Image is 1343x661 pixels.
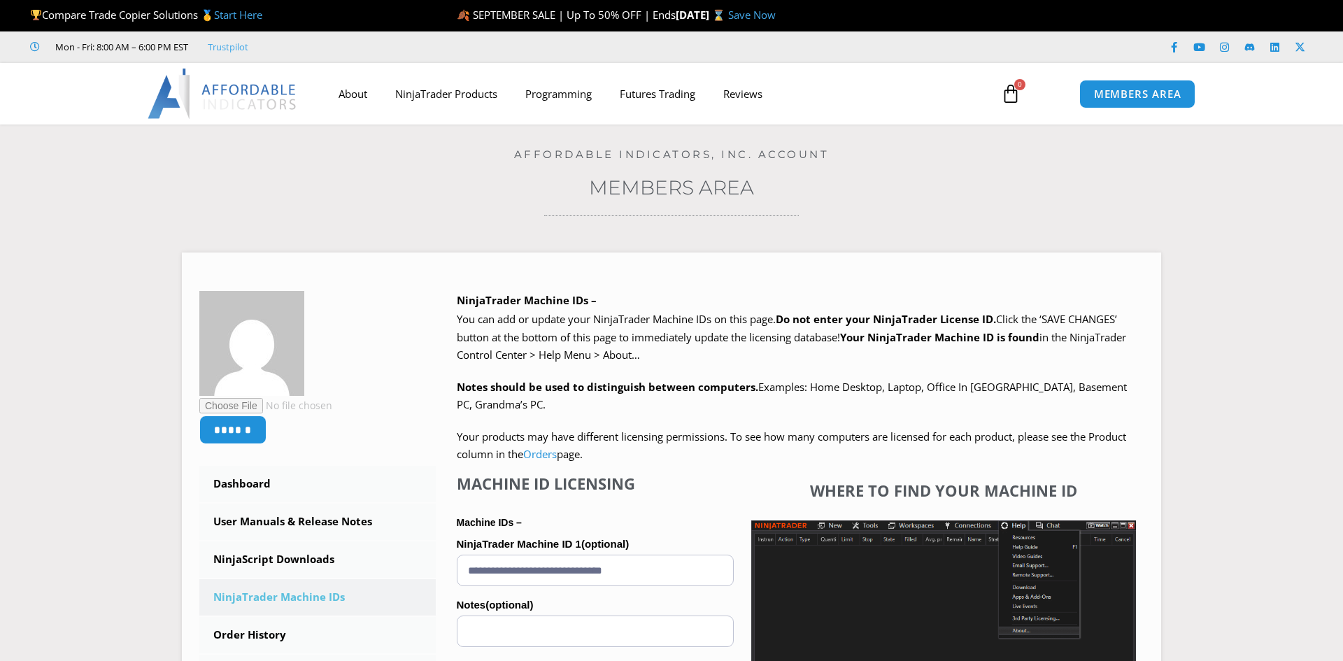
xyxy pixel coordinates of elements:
span: Compare Trade Copier Solutions 🥇 [30,8,262,22]
img: LogoAI | Affordable Indicators – NinjaTrader [148,69,298,119]
a: MEMBERS AREA [1079,80,1196,108]
a: Save Now [728,8,776,22]
span: (optional) [485,599,533,611]
a: Members Area [589,176,754,199]
h4: Where to find your Machine ID [751,481,1136,499]
span: Your products may have different licensing permissions. To see how many computers are licensed fo... [457,429,1126,462]
a: 0 [980,73,1042,114]
label: Notes [457,595,734,616]
img: 🏆 [31,10,41,20]
span: Mon - Fri: 8:00 AM – 6:00 PM EST [52,38,188,55]
a: Reviews [709,78,776,110]
a: NinjaTrader Machine IDs [199,579,436,616]
span: 🍂 SEPTEMBER SALE | Up To 50% OFF | Ends [457,8,676,22]
strong: [DATE] ⌛ [676,8,728,22]
a: Trustpilot [208,38,248,55]
a: Programming [511,78,606,110]
nav: Menu [325,78,985,110]
a: NinjaTrader Products [381,78,511,110]
a: Orders [523,447,557,461]
b: Do not enter your NinjaTrader License ID. [776,312,996,326]
a: Affordable Indicators, Inc. Account [514,148,830,161]
h4: Machine ID Licensing [457,474,734,492]
span: 0 [1014,79,1025,90]
a: Start Here [214,8,262,22]
strong: Your NinjaTrader Machine ID is found [840,330,1039,344]
span: You can add or update your NinjaTrader Machine IDs on this page. [457,312,776,326]
a: Order History [199,617,436,653]
span: MEMBERS AREA [1094,89,1181,99]
img: cf55e1fa9670b160a956a0ada63d4c31f76c3dbebd84ba045470f70bbf9ae30a [199,291,304,396]
span: Examples: Home Desktop, Laptop, Office In [GEOGRAPHIC_DATA], Basement PC, Grandma’s PC. [457,380,1127,412]
a: Dashboard [199,466,436,502]
b: NinjaTrader Machine IDs – [457,293,597,307]
span: (optional) [581,538,629,550]
strong: Machine IDs – [457,517,522,528]
a: User Manuals & Release Notes [199,504,436,540]
a: About [325,78,381,110]
strong: Notes should be used to distinguish between computers. [457,380,758,394]
label: NinjaTrader Machine ID 1 [457,534,734,555]
a: Futures Trading [606,78,709,110]
span: Click the ‘SAVE CHANGES’ button at the bottom of this page to immediately update the licensing da... [457,312,1126,362]
a: NinjaScript Downloads [199,541,436,578]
